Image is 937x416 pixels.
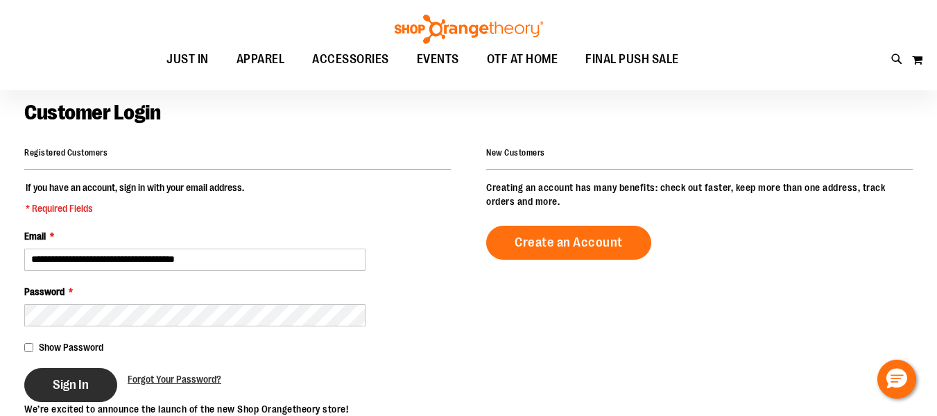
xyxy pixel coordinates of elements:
[486,148,545,158] strong: New Customers
[486,181,913,208] p: Creating an account has many benefits: check out faster, keep more than one address, track orders...
[166,44,209,75] span: JUST IN
[487,44,558,75] span: OTF AT HOME
[153,44,223,76] a: JUST IN
[223,44,299,76] a: APPAREL
[128,374,221,385] span: Forgot Your Password?
[24,101,160,124] span: Customer Login
[53,377,89,392] span: Sign In
[393,15,545,44] img: Shop Orangetheory
[24,231,46,242] span: Email
[26,201,244,215] span: * Required Fields
[24,286,65,297] span: Password
[24,181,246,215] legend: If you have an account, sign in with your email address.
[571,44,693,76] a: FINAL PUSH SALE
[515,235,623,250] span: Create an Account
[877,360,916,399] button: Hello, have a question? Let’s chat.
[585,44,679,75] span: FINAL PUSH SALE
[403,44,473,76] a: EVENTS
[24,402,469,416] p: We’re excited to announce the launch of the new Shop Orangetheory store!
[237,44,285,75] span: APPAREL
[486,226,651,260] a: Create an Account
[312,44,389,75] span: ACCESSORIES
[24,148,108,158] strong: Registered Customers
[39,342,103,353] span: Show Password
[298,44,403,76] a: ACCESSORIES
[24,368,117,402] button: Sign In
[417,44,459,75] span: EVENTS
[128,372,221,386] a: Forgot Your Password?
[473,44,572,76] a: OTF AT HOME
